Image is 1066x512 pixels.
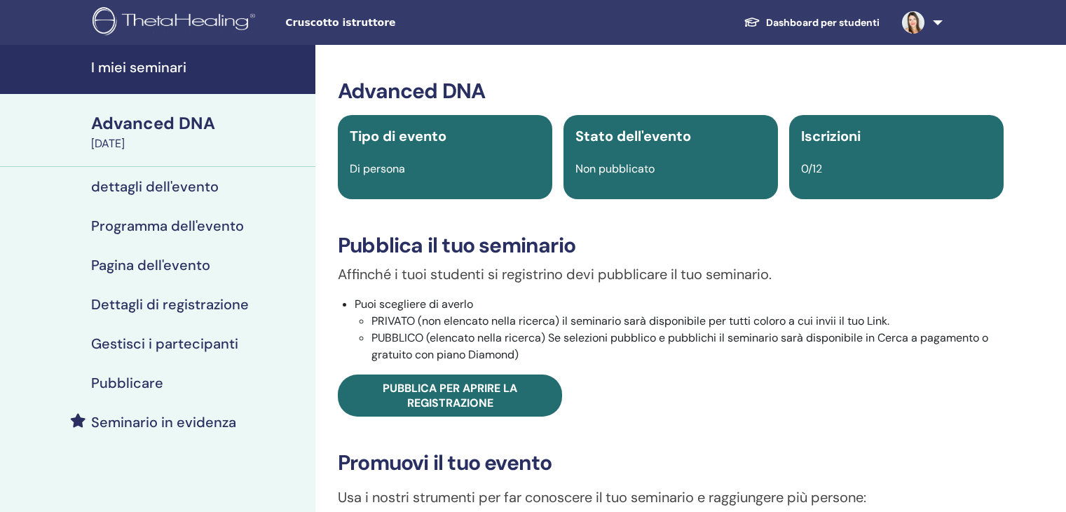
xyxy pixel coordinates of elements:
[91,375,163,391] h4: Pubblicare
[371,313,1004,330] li: PRIVATO (non elencato nella ricerca) il seminario sarà disponibile per tutti coloro a cui invii i...
[801,127,861,145] span: Iscrizioni
[575,161,655,176] span: Non pubblicato
[371,330,1004,363] li: PUBBLICO (elencato nella ricerca) Se selezioni pubblico e pubblichi il seminario sarà disponibile...
[91,335,238,352] h4: Gestisci i partecipanti
[575,127,691,145] span: Stato dell'evento
[83,112,315,152] a: Advanced DNA[DATE]
[350,161,405,176] span: Di persona
[93,7,260,39] img: logo.png
[91,414,236,431] h4: Seminario in evidenza
[91,59,307,76] h4: I miei seminari
[338,79,1004,104] h3: Advanced DNA
[350,127,446,145] span: Tipo di evento
[91,135,307,152] div: [DATE]
[902,11,924,34] img: default.jpg
[732,10,891,36] a: Dashboard per studenti
[91,112,307,135] div: Advanced DNA
[91,178,219,195] h4: dettagli dell'evento
[285,15,496,30] span: Cruscotto istruttore
[91,296,249,313] h4: Dettagli di registrazione
[383,381,517,410] span: Pubblica per aprire la registrazione
[338,450,1004,476] h3: Promuovi il tuo evento
[338,375,562,417] a: Pubblica per aprire la registrazione
[338,487,1004,508] p: Usa i nostri strumenti per far conoscere il tuo seminario e raggiungere più persone:
[355,296,1004,363] li: Puoi scegliere di averlo
[801,161,822,176] span: 0/12
[91,217,244,234] h4: Programma dell'evento
[744,16,760,28] img: graduation-cap-white.svg
[338,233,1004,258] h3: Pubblica il tuo seminario
[91,257,210,274] h4: Pagina dell'evento
[338,264,1004,285] p: Affinché i tuoi studenti si registrino devi pubblicare il tuo seminario.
